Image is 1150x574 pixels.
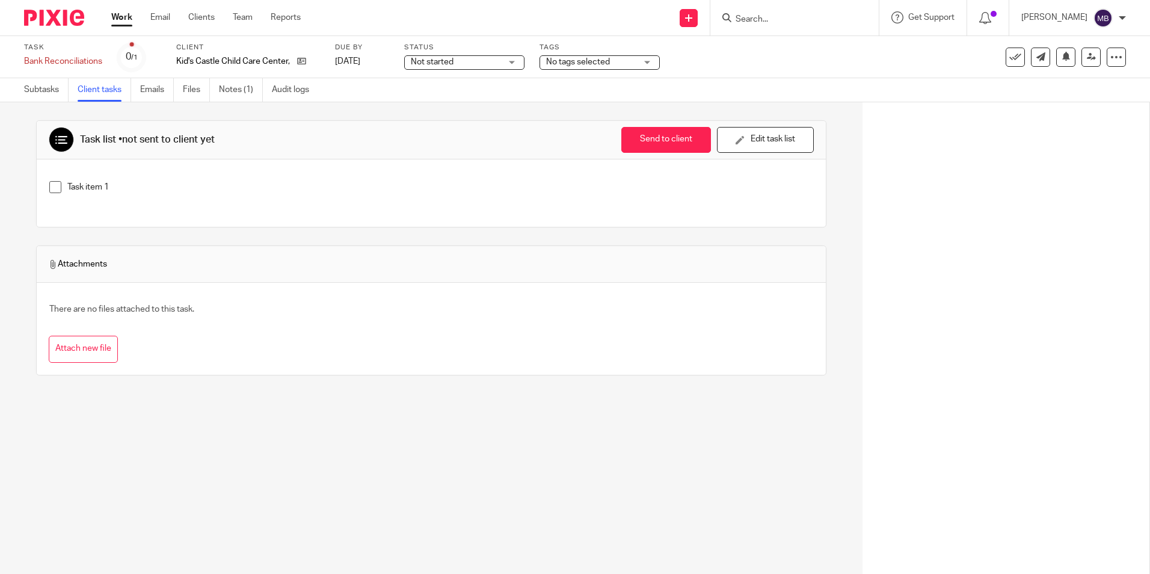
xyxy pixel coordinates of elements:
span: No tags selected [546,58,610,66]
img: svg%3E [1093,8,1113,28]
span: There are no files attached to this task. [49,305,194,313]
span: not sent to client yet [122,135,215,144]
a: Email [150,11,170,23]
span: Get Support [908,13,955,22]
p: [PERSON_NAME] [1021,11,1087,23]
span: Kid&#39;s Castle Child Care Center, Inc. [176,55,291,67]
p: Task item 1 [67,181,814,193]
button: Attach new file [49,336,118,363]
div: Bank Reconciliations [24,55,102,67]
a: Subtasks [24,78,69,102]
a: Files [183,78,210,102]
a: Send new email to Kid&#39;s Castle Child Care Center, Inc. [1031,48,1050,67]
p: Kid's Castle Child Care Center, Inc. [176,55,291,67]
button: Edit task list [717,127,814,153]
label: Client [176,43,320,52]
span: Not started [411,58,454,66]
span: Attachments [49,258,107,270]
a: Reassign task [1081,48,1101,67]
label: Tags [540,43,660,52]
a: Reports [271,11,301,23]
img: Pixie [24,10,84,26]
small: /1 [131,54,138,61]
a: Notes (1) [219,78,263,102]
label: Task [24,43,102,52]
button: Snooze task [1056,48,1075,67]
label: Due by [335,43,389,52]
label: Status [404,43,524,52]
i: Open client page [297,57,306,66]
a: Work [111,11,132,23]
a: Audit logs [272,78,318,102]
a: Clients [188,11,215,23]
a: Client tasks [78,78,131,102]
div: Task list • [80,134,215,146]
input: Search [734,14,843,25]
button: Send to client [621,127,711,153]
a: Emails [140,78,174,102]
a: Team [233,11,253,23]
span: [DATE] [335,57,360,66]
div: 0 [126,50,138,64]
